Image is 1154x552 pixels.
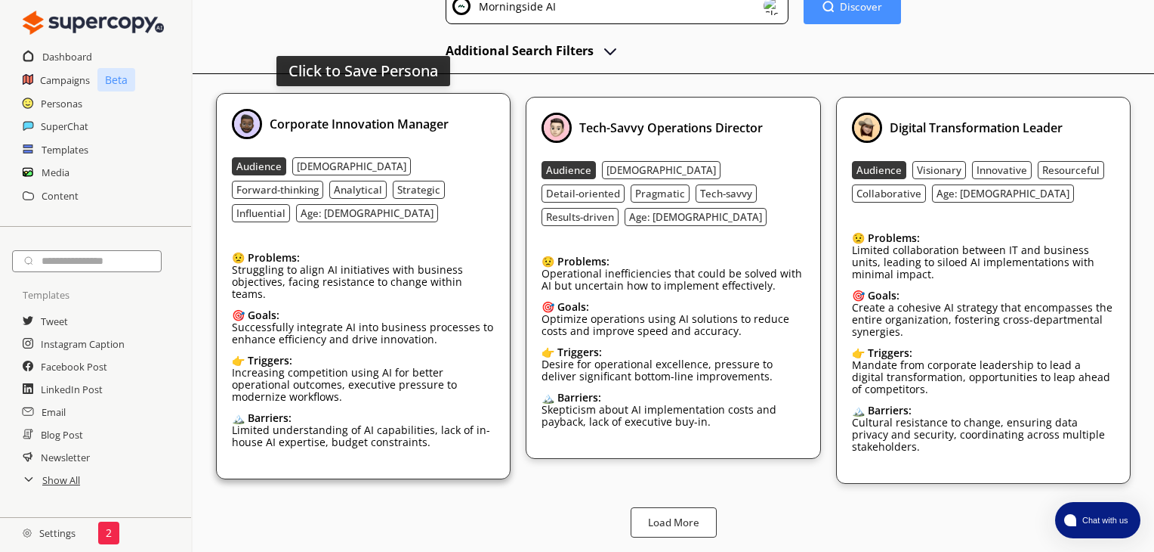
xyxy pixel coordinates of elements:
[936,187,1069,200] b: Age: [DEMOGRAPHIC_DATA]
[977,163,1027,177] b: Innovative
[700,187,752,200] b: Tech-savvy
[236,206,285,220] b: Influential
[542,358,805,383] p: Desire for operational excellence, pressure to deliver significant bottom-line improvements.
[602,161,720,179] button: [DEMOGRAPHIC_DATA]
[232,252,495,264] div: 😟
[40,69,90,91] h2: Campaigns
[852,359,1115,395] p: Mandate from corporate leadership to lead a digital transformation, opportunities to leap ahead o...
[542,268,805,292] p: Operational inefficiencies that could be solved with AI but uncertain how to implement effectively.
[42,161,69,184] a: Media
[232,204,290,222] button: Influential
[106,527,112,539] p: 2
[542,185,625,203] button: Detail-oriented
[852,161,906,179] button: Audience
[42,45,92,68] a: Dashboard
[972,161,1032,179] button: Innovative
[296,204,438,222] button: Age: [DEMOGRAPHIC_DATA]
[648,516,699,529] b: Load More
[868,403,912,417] b: Barriers:
[248,308,279,322] b: Goals:
[41,446,90,469] h2: Newsletter
[696,185,757,203] button: Tech-savvy
[42,401,66,423] a: Email
[393,181,445,199] button: Strategic
[557,345,602,359] b: Triggers:
[542,346,805,358] div: 👉
[852,113,882,143] img: Profile Picture
[248,250,300,265] b: Problems:
[446,39,594,62] h2: Additional Search Filters
[629,210,762,224] b: Age: [DEMOGRAPHIC_DATA]
[97,68,135,91] p: Beta
[542,313,805,337] p: Optimize operations using AI solutions to reduce costs and improve speed and accuracy.
[856,163,902,177] b: Audience
[41,115,88,138] a: SuperChat
[601,42,619,60] img: Open
[232,367,495,403] p: Increasing competition using AI for better operational outcomes, executive pressure to modernize ...
[890,119,1063,136] b: Digital Transformation Leader
[542,161,596,179] button: Audience
[446,39,619,62] button: advanced-inputs
[1038,161,1104,179] button: Resourceful
[868,288,899,302] b: Goals:
[542,392,805,404] div: 🏔️
[42,185,79,207] a: Content
[232,355,495,367] div: 👉
[23,8,164,38] img: Close
[232,181,323,199] button: Forward-thinking
[557,390,601,405] b: Barriers:
[546,163,591,177] b: Audience
[868,231,920,245] b: Problems:
[631,507,717,538] button: Load More
[852,347,1115,359] div: 👉
[41,333,125,355] h2: Instagram Caption
[852,244,1115,281] p: Limited collaboration between IT and business units, leading to siloed AI implementations with mi...
[397,183,440,197] b: Strategic
[542,113,572,143] img: Profile Picture
[557,299,589,314] b: Goals:
[1076,514,1131,526] span: Chat with us
[42,138,88,161] a: Templates
[852,302,1115,338] p: Create a cohesive AI strategy that encompasses the entire organization, fostering cross-departmen...
[41,92,82,115] a: Personas
[232,424,495,448] p: Limited understanding of AI capabilities, lack of in-house AI expertise, budget constraints.
[546,210,614,224] b: Results-driven
[852,232,1115,244] div: 😟
[932,185,1074,203] button: Age: [DEMOGRAPHIC_DATA]
[1055,502,1140,538] button: atlas-launcher
[292,157,411,175] button: [DEMOGRAPHIC_DATA]
[248,411,292,425] b: Barriers:
[542,404,805,428] p: Skepticism about AI implementation costs and payback, lack of executive buy-in.
[248,353,292,367] b: Triggers:
[625,208,767,226] button: Age: [DEMOGRAPHIC_DATA]
[41,355,107,378] a: Facebook Post
[41,378,103,401] a: LinkedIn Post
[1042,163,1100,177] b: Resourceful
[579,119,763,136] b: Tech-Savvy Operations Director
[232,109,262,139] img: Profile Picture
[334,183,382,197] b: Analytical
[852,417,1115,453] p: Cultural resistance to change, ensuring data privacy and security, coordinating across multiple s...
[232,321,495,346] p: Successfully integrate AI into business processes to enhance efficiency and drive innovation.
[232,264,495,300] p: Struggling to align AI initiatives with business objectives, facing resistance to change within t...
[329,181,387,199] button: Analytical
[42,469,80,492] a: Show All
[917,163,961,177] b: Visionary
[41,310,68,333] h2: Tweet
[852,405,1115,417] div: 🏔️
[852,185,926,203] button: Collaborative
[542,256,805,268] div: 😟
[852,290,1115,302] div: 🎯
[41,423,83,446] h2: Blog Post
[631,185,690,203] button: Pragmatic
[606,163,716,177] b: [DEMOGRAPHIC_DATA]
